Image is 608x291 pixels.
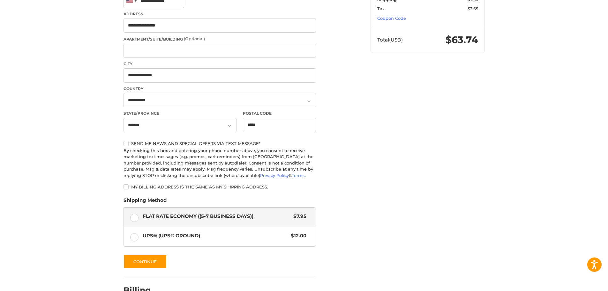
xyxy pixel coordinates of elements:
span: UPS® (UPS® Ground) [143,232,288,240]
label: Send me news and special offers via text message* [124,141,316,146]
span: Total (USD) [377,37,403,43]
legend: Shipping Method [124,197,167,207]
label: My billing address is the same as my shipping address. [124,184,316,189]
span: $12.00 [288,232,306,240]
small: (Optional) [184,36,205,41]
span: $63.74 [446,34,478,46]
span: $7.95 [290,213,306,220]
a: Privacy Policy [260,173,289,178]
span: Tax [377,6,385,11]
div: By checking this box and entering your phone number above, you consent to receive marketing text ... [124,148,316,179]
button: Continue [124,254,167,269]
span: Flat Rate Economy ((5-7 Business Days)) [143,213,290,220]
label: Apartment/Suite/Building [124,36,316,42]
label: Postal Code [243,111,316,116]
a: Terms [292,173,305,178]
label: Country [124,86,316,92]
span: $3.65 [468,6,478,11]
label: City [124,61,316,67]
label: State/Province [124,111,236,116]
label: Address [124,11,316,17]
a: Coupon Code [377,16,406,21]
